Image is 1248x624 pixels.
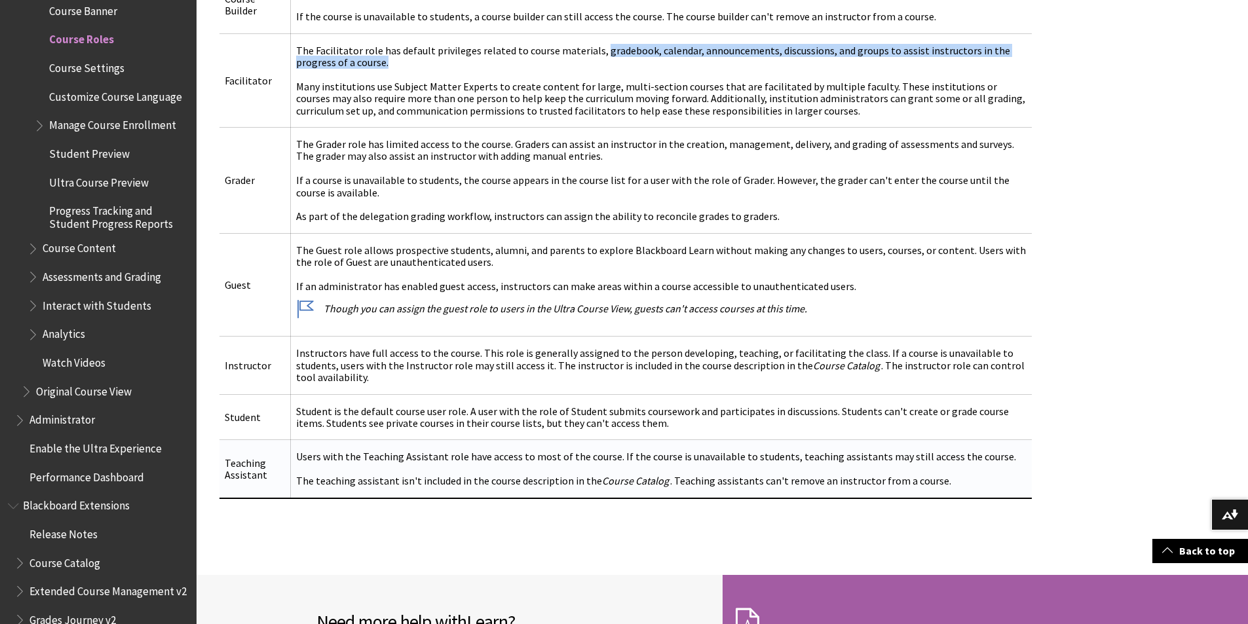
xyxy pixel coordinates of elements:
[49,86,182,103] span: Customize Course Language
[813,359,880,372] span: Course Catalog
[29,409,95,427] span: Administrator
[43,295,151,312] span: Interact with Students
[290,394,1031,440] td: Student is the default course user role. A user with the role of Student submits coursework and p...
[29,466,144,484] span: Performance Dashboard
[290,127,1031,233] td: The Grader role has limited access to the course. Graders can assist an instructor in the creatio...
[49,172,149,189] span: Ultra Course Preview
[290,440,1031,498] td: Users with the Teaching Assistant role have access to most of the course. If the course is unavai...
[49,57,124,75] span: Course Settings
[43,266,161,284] span: Assessments and Grading
[49,143,130,160] span: Student Preview
[290,33,1031,127] td: The Facilitator role has default privileges related to course materials, gradebook, calendar, ann...
[43,238,116,255] span: Course Content
[49,115,176,132] span: Manage Course Enrollment
[43,323,85,341] span: Analytics
[219,233,291,337] td: Guest
[219,440,291,498] td: Teaching Assistant
[219,127,291,233] td: Grader
[49,200,187,230] span: Progress Tracking and Student Progress Reports
[49,29,114,46] span: Course Roles
[23,495,130,513] span: Blackboard Extensions
[219,394,291,440] td: Student
[36,380,132,398] span: Original Course View
[290,233,1031,337] td: The Guest role allows prospective students, alumni, and parents to explore Blackboard Learn witho...
[29,523,98,541] span: Release Notes
[1152,539,1248,563] a: Back to top
[219,33,291,127] td: Facilitator
[219,337,291,394] td: Instructor
[290,337,1031,394] td: Instructors have full access to the course. This role is generally assigned to the person develop...
[29,437,162,455] span: Enable the Ultra Experience
[296,303,1027,315] p: Though you can assign the guest role to users in the Ultra Course View, guests can't access cours...
[29,552,100,570] span: Course Catalog
[43,352,105,369] span: Watch Videos
[602,474,669,487] span: Course Catalog
[29,580,187,598] span: Extended Course Management v2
